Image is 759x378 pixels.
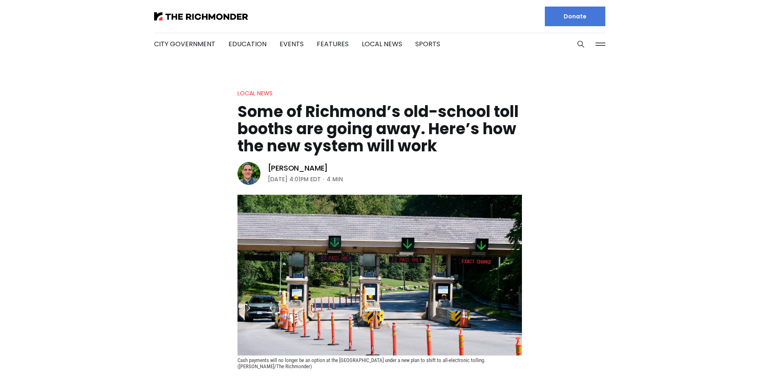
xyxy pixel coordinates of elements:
a: Local News [237,89,273,97]
a: Donate [545,7,605,26]
a: Sports [415,39,440,49]
a: Features [317,39,349,49]
a: Local News [362,39,402,49]
span: 4 min [327,174,343,184]
time: [DATE] 4:01PM EDT [268,174,321,184]
button: Search this site [575,38,587,50]
a: [PERSON_NAME] [268,163,328,173]
a: Events [280,39,304,49]
iframe: portal-trigger [690,338,759,378]
img: Graham Moomaw [237,162,260,185]
img: Some of Richmond’s old-school toll booths are going away. Here’s how the new system will work [237,195,522,355]
a: City Government [154,39,215,49]
a: Education [228,39,266,49]
img: The Richmonder [154,12,248,20]
h1: Some of Richmond’s old-school toll booths are going away. Here’s how the new system will work [237,103,522,155]
span: Cash payments will no longer be an option at the [GEOGRAPHIC_DATA] under a new plan to shift to a... [237,357,486,369]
